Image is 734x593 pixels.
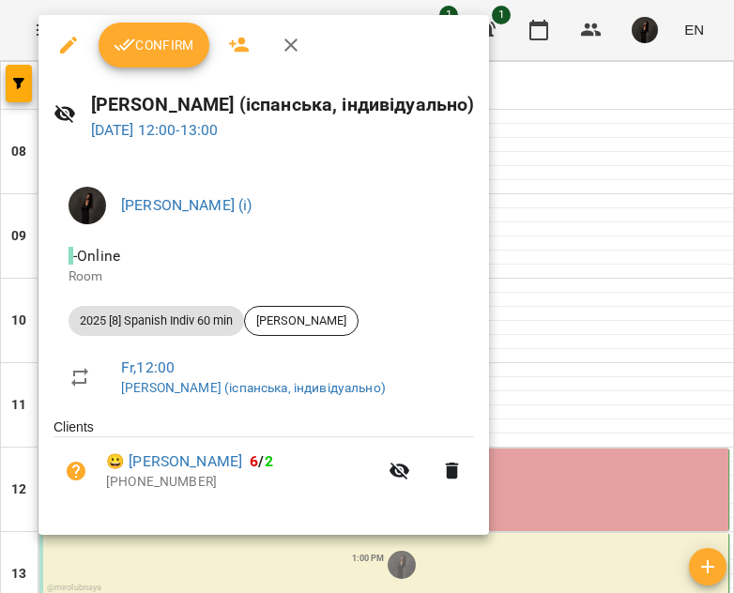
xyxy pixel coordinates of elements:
[114,34,194,56] span: Confirm
[106,450,242,473] a: 😀 [PERSON_NAME]
[54,449,99,494] button: Unpaid. Bill the attendance?
[69,267,459,286] p: Room
[69,247,124,265] span: - Online
[91,121,219,139] a: [DATE] 12:00-13:00
[106,473,377,492] p: [PHONE_NUMBER]
[69,312,244,329] span: 2025 [8] Spanish Indiv 60 min
[121,358,175,376] a: Fr , 12:00
[244,306,359,336] div: [PERSON_NAME]
[91,90,475,119] h6: [PERSON_NAME] (іспанська, індивідуально)
[250,452,272,470] b: /
[250,452,258,470] span: 6
[54,418,474,511] ul: Clients
[99,23,209,68] button: Confirm
[121,196,252,214] a: [PERSON_NAME] (і)
[245,312,358,329] span: [PERSON_NAME]
[265,452,273,470] span: 2
[69,187,106,224] img: 5858c9cbb9d5886a1d49eb89d6c4f7a7.jpg
[121,380,386,395] a: [PERSON_NAME] (іспанська, індивідуально)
